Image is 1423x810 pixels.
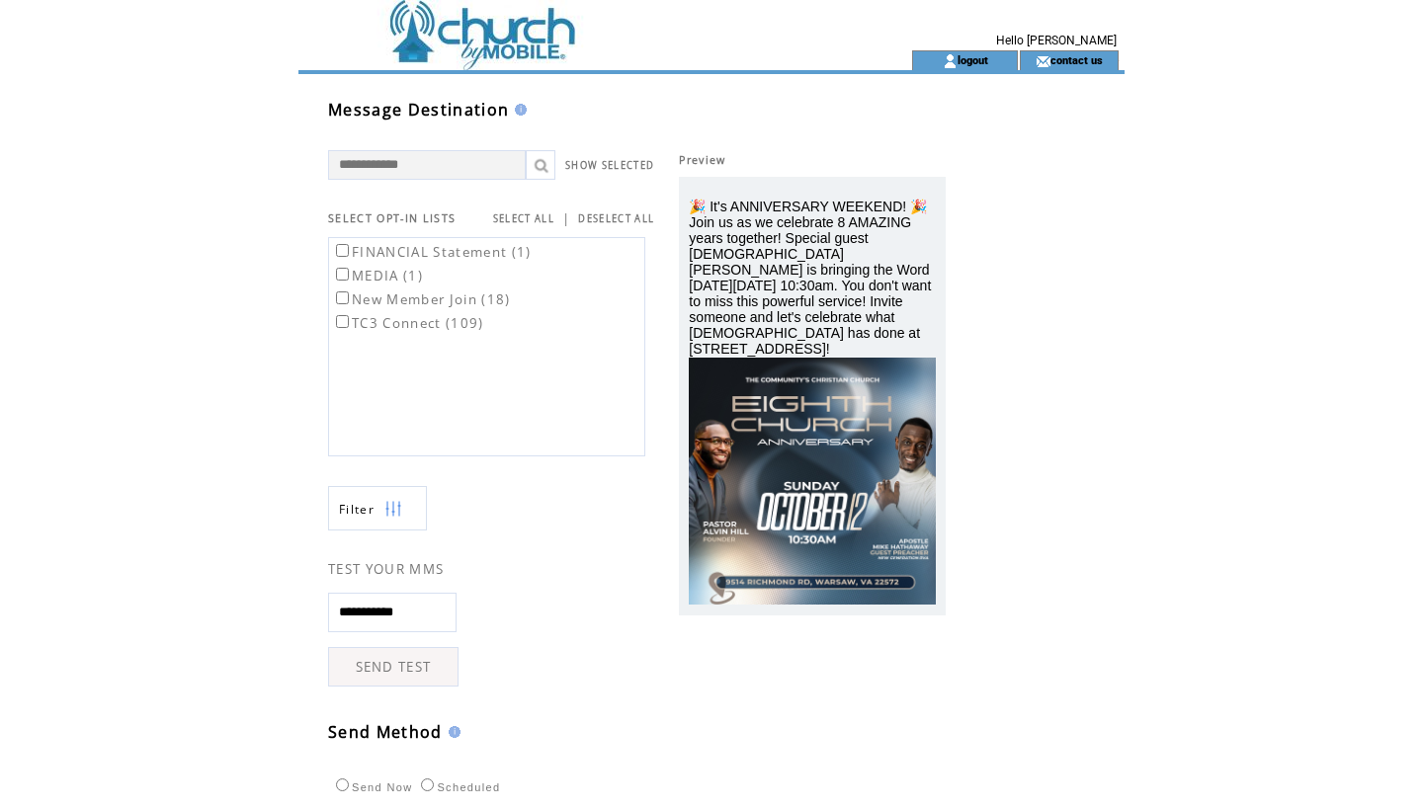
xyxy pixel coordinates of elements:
input: Send Now [336,778,349,791]
a: contact us [1050,53,1103,66]
input: MEDIA (1) [336,268,349,281]
span: SELECT OPT-IN LISTS [328,211,456,225]
input: FINANCIAL Statement (1) [336,244,349,257]
a: DESELECT ALL [578,212,654,225]
input: Scheduled [421,778,434,791]
label: New Member Join (18) [332,290,511,308]
span: TEST YOUR MMS [328,560,444,578]
img: contact_us_icon.gif [1036,53,1050,69]
span: Show filters [339,501,375,518]
span: Hello [PERSON_NAME] [996,34,1117,47]
span: Send Method [328,721,443,743]
img: filters.png [384,487,402,531]
img: help.gif [509,104,527,116]
span: Preview [679,153,725,167]
img: help.gif [443,726,460,738]
label: FINANCIAL Statement (1) [332,243,532,261]
input: New Member Join (18) [336,291,349,304]
span: | [562,209,570,227]
span: 🎉 It's ANNIVERSARY WEEKEND! 🎉 Join us as we celebrate 8 AMAZING years together! Special guest [DE... [689,199,931,357]
label: Send Now [331,781,412,793]
input: TC3 Connect (109) [336,315,349,328]
span: Message Destination [328,99,509,121]
a: SEND TEST [328,647,459,687]
a: SELECT ALL [493,212,554,225]
img: account_icon.gif [943,53,958,69]
label: MEDIA (1) [332,267,423,284]
label: TC3 Connect (109) [332,314,484,332]
a: SHOW SELECTED [565,159,654,172]
a: logout [958,53,988,66]
a: Filter [328,486,427,530]
label: Scheduled [416,781,500,793]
